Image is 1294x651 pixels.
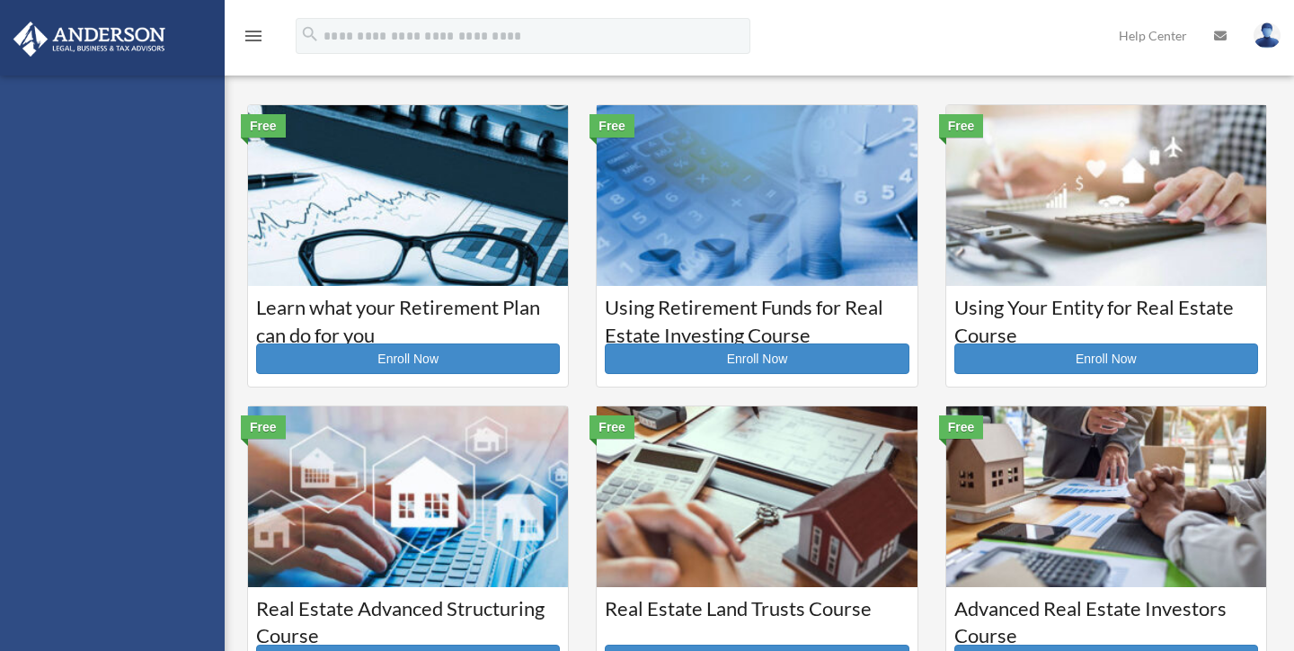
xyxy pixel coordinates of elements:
[1254,22,1281,49] img: User Pic
[243,31,264,47] a: menu
[605,343,908,374] a: Enroll Now
[256,343,560,374] a: Enroll Now
[954,343,1258,374] a: Enroll Now
[605,595,908,640] h3: Real Estate Land Trusts Course
[300,24,320,44] i: search
[241,114,286,138] div: Free
[939,114,984,138] div: Free
[954,595,1258,640] h3: Advanced Real Estate Investors Course
[256,595,560,640] h3: Real Estate Advanced Structuring Course
[256,294,560,339] h3: Learn what your Retirement Plan can do for you
[589,415,634,439] div: Free
[939,415,984,439] div: Free
[589,114,634,138] div: Free
[605,294,908,339] h3: Using Retirement Funds for Real Estate Investing Course
[243,25,264,47] i: menu
[241,415,286,439] div: Free
[954,294,1258,339] h3: Using Your Entity for Real Estate Course
[8,22,171,57] img: Anderson Advisors Platinum Portal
